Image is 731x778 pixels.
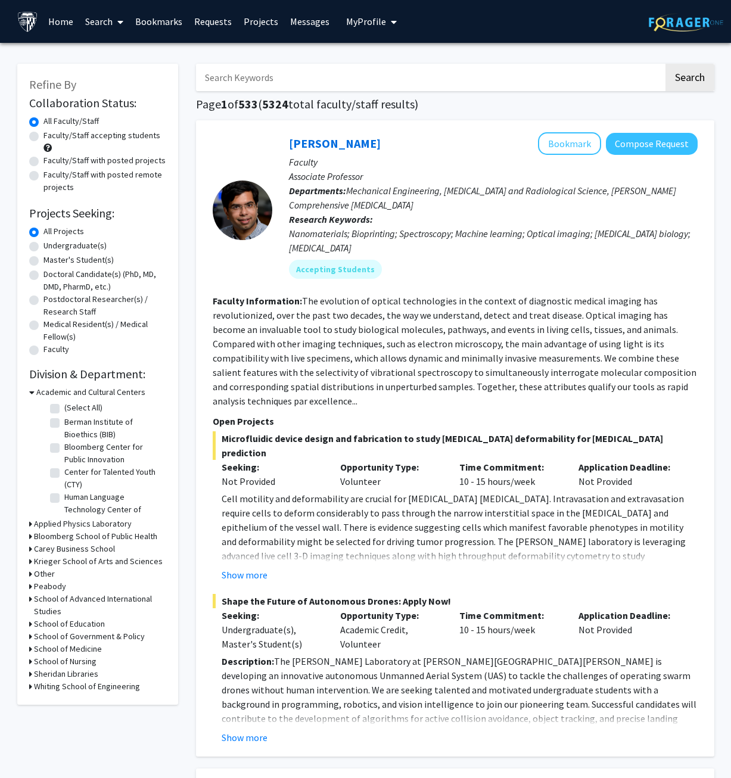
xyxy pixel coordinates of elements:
[450,460,570,488] div: 10 - 15 hours/week
[606,133,698,155] button: Compose Request to Ishan Barman
[34,655,97,668] h3: School of Nursing
[34,518,132,530] h3: Applied Physics Laboratory
[188,1,238,42] a: Requests
[9,724,51,769] iframe: Chat
[262,97,288,111] span: 5324
[213,414,698,428] p: Open Projects
[34,555,163,568] h3: Krieger School of Arts and Sciences
[34,568,55,580] h3: Other
[570,460,689,488] div: Not Provided
[289,136,381,151] a: [PERSON_NAME]
[34,618,105,630] h3: School of Education
[222,730,267,745] button: Show more
[340,460,441,474] p: Opportunity Type:
[43,239,107,252] label: Undergraduate(s)
[213,295,696,407] fg-read-more: The evolution of optical technologies in the context of diagnostic medical imaging has revolution...
[450,608,570,651] div: 10 - 15 hours/week
[29,77,76,92] span: Refine By
[289,185,346,197] b: Departments:
[64,491,163,528] label: Human Language Technology Center of Excellence (HLTCOE)
[331,608,450,651] div: Academic Credit, Volunteer
[43,254,114,266] label: Master's Student(s)
[578,608,680,623] p: Application Deadline:
[570,608,689,651] div: Not Provided
[346,15,386,27] span: My Profile
[34,543,115,555] h3: Carey Business School
[289,155,698,169] p: Faculty
[538,132,601,155] button: Add Ishan Barman to Bookmarks
[17,11,38,32] img: Johns Hopkins University Logo
[34,530,157,543] h3: Bloomberg School of Public Health
[43,129,160,142] label: Faculty/Staff accepting students
[43,343,69,356] label: Faculty
[43,225,84,238] label: All Projects
[289,185,676,211] span: Mechanical Engineering, [MEDICAL_DATA] and Radiological Science, [PERSON_NAME] Comprehensive [MED...
[64,416,163,441] label: Berman Institute of Bioethics (BIB)
[34,680,140,693] h3: Whiting School of Engineering
[222,608,323,623] p: Seeking:
[649,13,723,32] img: ForagerOne Logo
[665,64,714,91] button: Search
[196,64,664,91] input: Search Keywords
[43,268,166,293] label: Doctoral Candidate(s) (PhD, MD, DMD, PharmD, etc.)
[222,460,323,474] p: Seeking:
[43,318,166,343] label: Medical Resident(s) / Medical Fellow(s)
[34,593,166,618] h3: School of Advanced International Studies
[34,630,145,643] h3: School of Government & Policy
[222,655,274,667] strong: Description:
[213,431,698,460] span: Microfluidic device design and fabrication to study [MEDICAL_DATA] deformability for [MEDICAL_DAT...
[578,460,680,474] p: Application Deadline:
[129,1,188,42] a: Bookmarks
[64,441,163,466] label: Bloomberg Center for Public Innovation
[284,1,335,42] a: Messages
[340,608,441,623] p: Opportunity Type:
[43,115,99,127] label: All Faculty/Staff
[238,97,258,111] span: 533
[238,1,284,42] a: Projects
[29,96,166,110] h2: Collaboration Status:
[29,367,166,381] h2: Division & Department:
[36,386,145,399] h3: Academic and Cultural Centers
[221,97,228,111] span: 1
[29,206,166,220] h2: Projects Seeking:
[34,580,66,593] h3: Peabody
[331,460,450,488] div: Volunteer
[79,1,129,42] a: Search
[459,460,561,474] p: Time Commitment:
[43,169,166,194] label: Faculty/Staff with posted remote projects
[459,608,561,623] p: Time Commitment:
[213,295,302,307] b: Faculty Information:
[43,154,166,167] label: Faculty/Staff with posted projects
[34,668,98,680] h3: Sheridan Libraries
[64,402,102,414] label: (Select All)
[42,1,79,42] a: Home
[222,474,323,488] div: Not Provided
[222,491,698,577] p: Cell motility and deformability are crucial for [MEDICAL_DATA] [MEDICAL_DATA]. Intravasation and ...
[196,97,714,111] h1: Page of ( total faculty/staff results)
[64,466,163,491] label: Center for Talented Youth (CTY)
[289,260,382,279] mat-chip: Accepting Students
[34,643,102,655] h3: School of Medicine
[222,568,267,582] button: Show more
[213,594,698,608] span: Shape the Future of Autonomous Drones: Apply Now!
[289,226,698,255] div: Nanomaterials; Bioprinting; Spectroscopy; Machine learning; Optical imaging; [MEDICAL_DATA] biolo...
[222,623,323,651] div: Undergraduate(s), Master's Student(s)
[289,169,698,183] p: Associate Professor
[222,654,698,740] p: The [PERSON_NAME] Laboratory at [PERSON_NAME][GEOGRAPHIC_DATA][PERSON_NAME] is developing an inno...
[43,293,166,318] label: Postdoctoral Researcher(s) / Research Staff
[289,213,373,225] b: Research Keywords:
